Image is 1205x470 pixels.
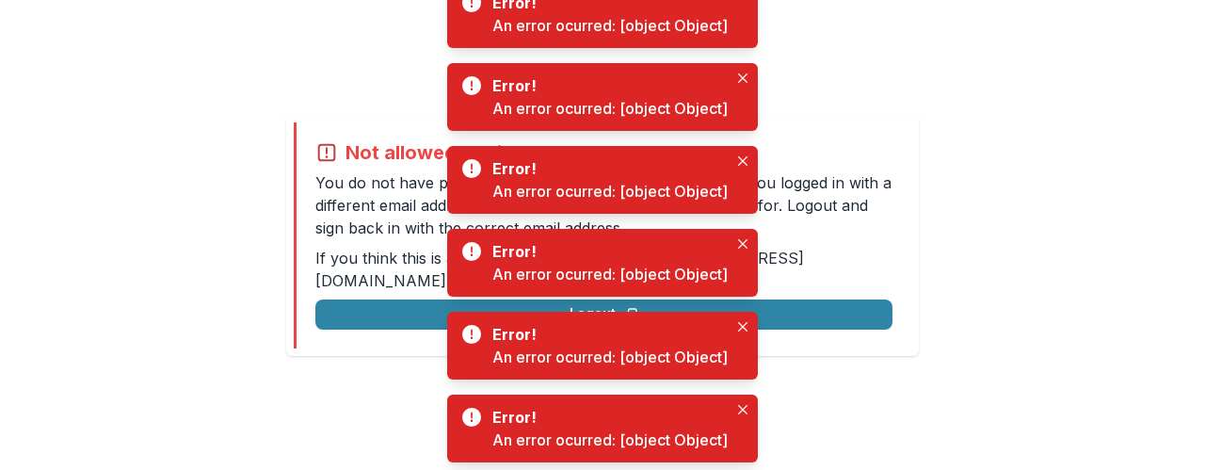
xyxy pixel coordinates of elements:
[315,247,892,292] p: If you think this is an error, please contact us at .
[731,150,754,172] button: Close
[731,233,754,255] button: Close
[731,316,754,338] button: Close
[492,263,728,285] div: An error ocurred: [object Object]
[492,406,720,429] div: Error!
[345,141,581,164] h2: Not allowed to view page
[492,14,728,37] div: An error ocurred: [object Object]
[492,97,728,120] div: An error ocurred: [object Object]
[492,74,720,97] div: Error!
[731,398,754,421] button: Close
[315,171,892,239] p: You do not have permission to view the page. It is likely that you logged in with a different ema...
[492,240,720,263] div: Error!
[492,323,720,346] div: Error!
[315,300,892,330] button: Logout
[492,157,720,180] div: Error!
[492,346,728,368] div: An error ocurred: [object Object]
[315,249,804,290] a: [EMAIL_ADDRESS][DOMAIN_NAME]
[731,67,754,89] button: Close
[492,180,728,203] div: An error ocurred: [object Object]
[492,429,728,451] div: An error ocurred: [object Object]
